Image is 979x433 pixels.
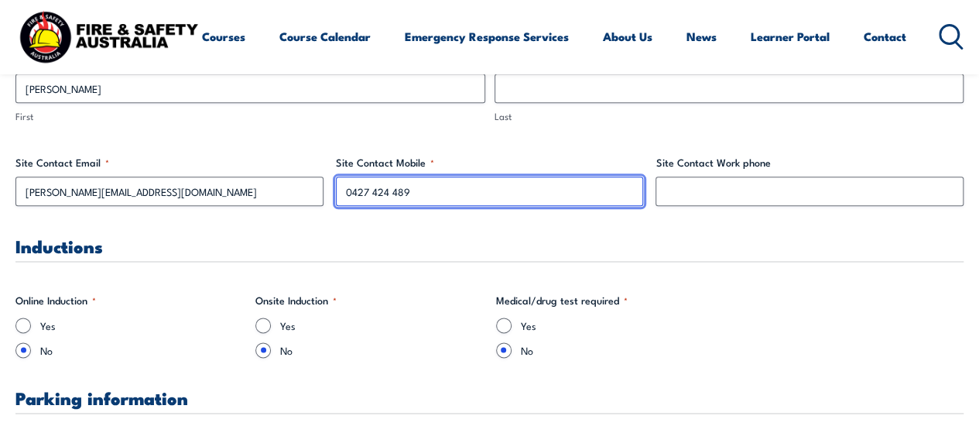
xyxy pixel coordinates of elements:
legend: Medical/drug test required [496,293,628,308]
a: Learner Portal [751,18,830,55]
h3: Parking information [15,389,964,407]
label: No [521,342,724,358]
legend: Online Induction [15,293,96,308]
label: First [15,109,485,124]
legend: Onsite Induction [255,293,337,308]
label: No [280,342,483,358]
label: Site Contact Work phone [656,155,964,170]
label: Last [495,109,964,124]
label: Yes [521,318,724,333]
label: Site Contact Mobile [336,155,644,170]
label: Yes [280,318,483,333]
a: News [686,18,717,55]
a: Courses [202,18,245,55]
h3: Inductions [15,237,964,255]
label: No [40,342,243,358]
a: About Us [603,18,652,55]
a: Course Calendar [279,18,371,55]
a: Emergency Response Services [405,18,569,55]
a: Contact [864,18,906,55]
label: Yes [40,318,243,333]
label: Site Contact Email [15,155,323,170]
